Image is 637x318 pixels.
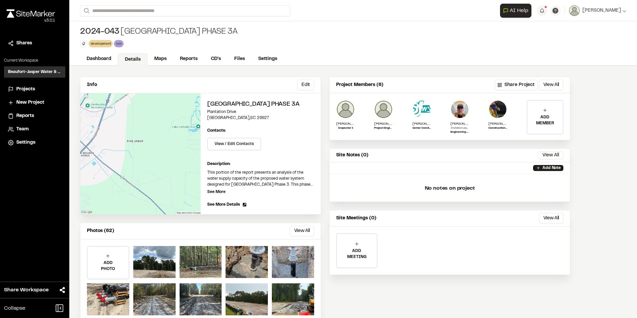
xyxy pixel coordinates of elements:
div: sob [114,40,123,47]
p: [PERSON_NAME] [412,121,431,126]
p: Site Meetings (0) [336,215,376,222]
button: Share Project [495,80,538,90]
div: Open AI Assistant [500,4,534,18]
img: Victor Gaucin [488,100,507,119]
p: Engineering Construction Supervisor South of the Broad [450,130,469,134]
p: Plantation Drive [207,109,314,115]
p: Description: [207,161,314,167]
a: Files [228,53,252,65]
div: development [89,40,113,47]
p: Construction Engineer II [488,126,507,130]
button: View All [539,80,563,90]
p: [PERSON_NAME] [488,121,507,126]
button: View All [538,151,563,159]
button: Edit [297,80,314,90]
img: User [569,5,580,16]
p: Photos (62) [87,227,114,235]
p: ADD MEETING [337,248,377,260]
p: Site Notes (0) [336,152,368,159]
p: [PERSON_NAME] [336,121,355,126]
p: Project Members (6) [336,81,383,89]
p: [PERSON_NAME] [450,121,469,126]
a: CD's [204,53,228,65]
a: Shares [8,40,61,47]
a: Dashboard [80,53,118,65]
span: 2024-043 [80,27,119,37]
img: Cliff Schwabauer [450,100,469,119]
span: Share Workspace [4,286,49,294]
p: ADD MEMBER [527,114,563,126]
p: See More [207,189,226,195]
span: AI Help [510,7,528,15]
button: View All [539,213,563,224]
a: Team [8,126,61,133]
p: Info [87,81,97,89]
span: [PERSON_NAME] [582,7,621,14]
a: Reports [173,53,204,65]
button: [PERSON_NAME] [569,5,626,16]
a: Settings [252,53,284,65]
p: Project Engineer [374,126,393,130]
p: [GEOGRAPHIC_DATA] , SC 29927 [207,115,314,121]
div: [GEOGRAPHIC_DATA] Phase 3A [80,27,238,37]
span: Shares [16,40,32,47]
span: See More Details [207,202,240,208]
span: Projects [16,86,35,93]
p: Current Workspace [4,58,65,64]
p: Contacts: [207,128,226,134]
a: New Project [8,99,61,106]
div: Oh geez...please don't... [7,18,55,24]
a: Reports [8,112,61,120]
span: Settings [16,139,35,146]
p: This portion of the report presents an analysis of the water supply capacity of the proposed wate... [207,170,314,188]
span: Team [16,126,29,133]
a: Maps [148,53,173,65]
p: No notes on project [335,178,565,199]
h2: [GEOGRAPHIC_DATA] Phase 3A [207,100,314,109]
a: Settings [8,139,61,146]
p: Senior Construction Manager [412,126,431,130]
a: Projects [8,86,61,93]
p: Invitation pending [450,126,469,130]
img: Jason Luttrell [336,100,355,119]
button: Edit Tags [80,40,87,47]
img: Jason Quick [412,100,431,119]
h3: Beaufort-Jasper Water & Sewer Authority [8,69,61,75]
button: Search [80,5,92,16]
span: Collapse [4,304,25,312]
img: Jordan Silva [374,100,393,119]
span: New Project [16,99,44,106]
button: View All [290,226,314,236]
button: View / Edit Contacts [207,138,261,150]
a: Details [118,53,148,66]
img: rebrand.png [7,9,55,18]
p: Inspector I [336,126,355,130]
p: [PERSON_NAME] [374,121,393,126]
span: Reports [16,112,34,120]
button: Open AI Assistant [500,4,531,18]
p: Add Note [542,165,561,171]
p: ADD PHOTO [88,260,129,272]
